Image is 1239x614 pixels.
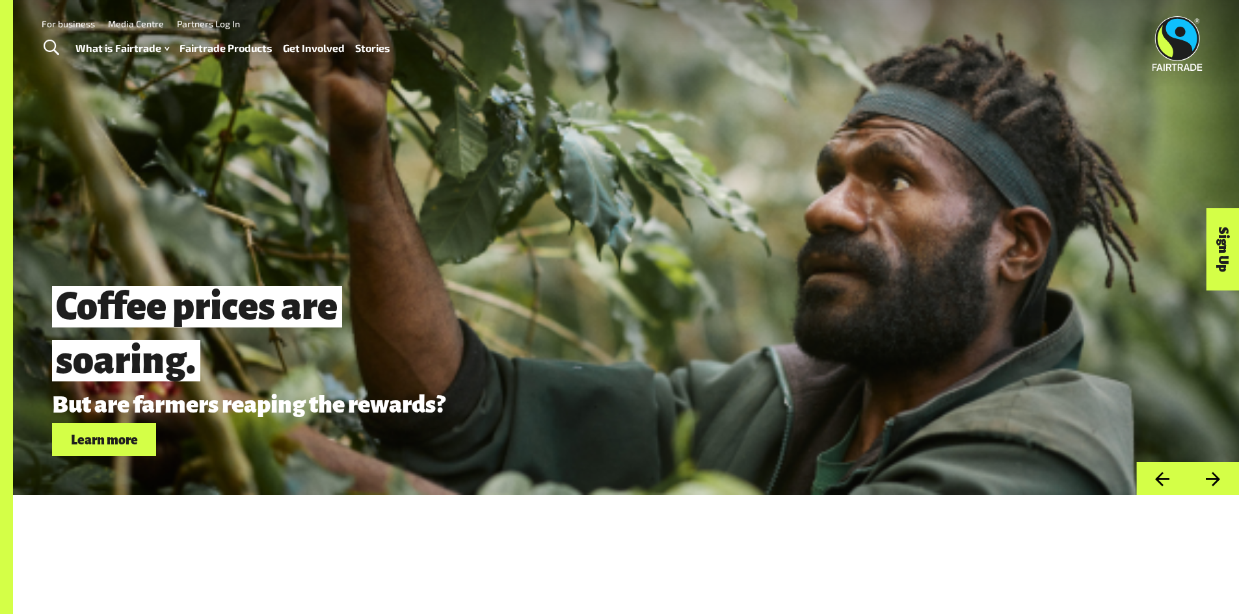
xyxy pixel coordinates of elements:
a: Stories [355,39,390,58]
a: Toggle Search [35,32,67,64]
button: Next [1188,462,1239,495]
img: Fairtrade Australia New Zealand logo [1152,16,1203,71]
a: Get Involved [283,39,345,58]
button: Previous [1136,462,1188,495]
a: For business [42,18,95,29]
a: Media Centre [108,18,164,29]
a: Learn more [52,423,156,456]
a: Partners Log In [177,18,240,29]
p: But are farmers reaping the rewards? [52,392,1006,418]
span: Coffee prices are soaring. [52,286,342,381]
a: What is Fairtrade [75,39,169,58]
a: Fairtrade Products [180,39,273,58]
